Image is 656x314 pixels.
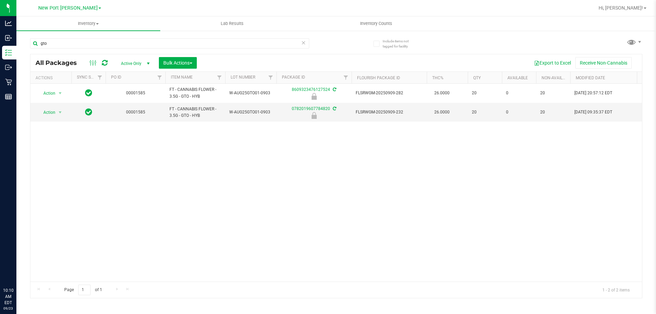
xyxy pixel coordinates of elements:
[214,72,225,83] a: Filter
[211,21,253,27] span: Lab Results
[5,64,12,71] inline-svg: Outbound
[3,287,13,306] p: 10:10 AM EDT
[5,93,12,100] inline-svg: Reports
[56,108,65,117] span: select
[7,259,27,280] iframe: Resource center
[275,112,353,119] div: Launch Hold
[85,107,92,117] span: In Sync
[332,106,336,111] span: Sync from Compliance System
[506,109,532,115] span: 0
[229,90,272,96] span: W-AUG25GTO01-0903
[472,109,498,115] span: 20
[5,20,12,27] inline-svg: Analytics
[356,109,423,115] span: FLSRWGM-20250909-232
[597,285,635,295] span: 1 - 2 of 2 items
[530,57,575,69] button: Export to Excel
[94,72,106,83] a: Filter
[30,38,309,49] input: Search Package ID, Item Name, SKU, Lot or Part Number...
[78,285,91,295] input: 1
[304,16,448,31] a: Inventory Counts
[163,60,192,66] span: Bulk Actions
[36,59,84,67] span: All Packages
[542,76,572,80] a: Non-Available
[472,90,498,96] span: 20
[171,75,193,80] a: Item Name
[292,87,330,92] a: 8609323476127524
[160,16,304,31] a: Lab Results
[37,88,56,98] span: Action
[231,75,255,80] a: Lot Number
[351,21,401,27] span: Inventory Counts
[282,75,305,80] a: Package ID
[36,76,69,80] div: Actions
[383,39,417,49] span: Include items not tagged for facility
[126,110,145,114] a: 00001585
[473,76,481,80] a: Qty
[599,5,643,11] span: Hi, [PERSON_NAME]!
[356,90,423,96] span: FLSRWGM-20250909-282
[357,76,400,80] a: Flourish Package ID
[540,109,566,115] span: 20
[301,38,306,47] span: Clear
[332,87,336,92] span: Sync from Compliance System
[292,106,330,111] a: 0782019607784820
[574,90,612,96] span: [DATE] 20:57:12 EDT
[38,5,98,11] span: New Port [PERSON_NAME]
[159,57,197,69] button: Bulk Actions
[431,88,453,98] span: 26.0000
[169,86,221,99] span: FT - CANNABIS FLOWER - 3.5G - GTO - HYB
[169,106,221,119] span: FT - CANNABIS FLOWER - 3.5G - GTO - HYB
[85,88,92,98] span: In Sync
[576,76,605,80] a: Modified Date
[575,57,632,69] button: Receive Non-Cannabis
[58,285,108,295] span: Page of 1
[126,91,145,95] a: 00001585
[507,76,528,80] a: Available
[111,75,121,80] a: PO ID
[154,72,165,83] a: Filter
[431,107,453,117] span: 26.0000
[432,76,443,80] a: THC%
[540,90,566,96] span: 20
[16,21,160,27] span: Inventory
[56,88,65,98] span: select
[3,306,13,311] p: 09/23
[229,109,272,115] span: W-AUG25GTO01-0903
[340,72,352,83] a: Filter
[37,108,56,117] span: Action
[506,90,532,96] span: 0
[5,35,12,41] inline-svg: Inbound
[5,49,12,56] inline-svg: Inventory
[16,16,160,31] a: Inventory
[77,75,103,80] a: Sync Status
[574,109,612,115] span: [DATE] 09:35:37 EDT
[275,93,353,100] div: Newly Received
[265,72,276,83] a: Filter
[5,79,12,85] inline-svg: Retail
